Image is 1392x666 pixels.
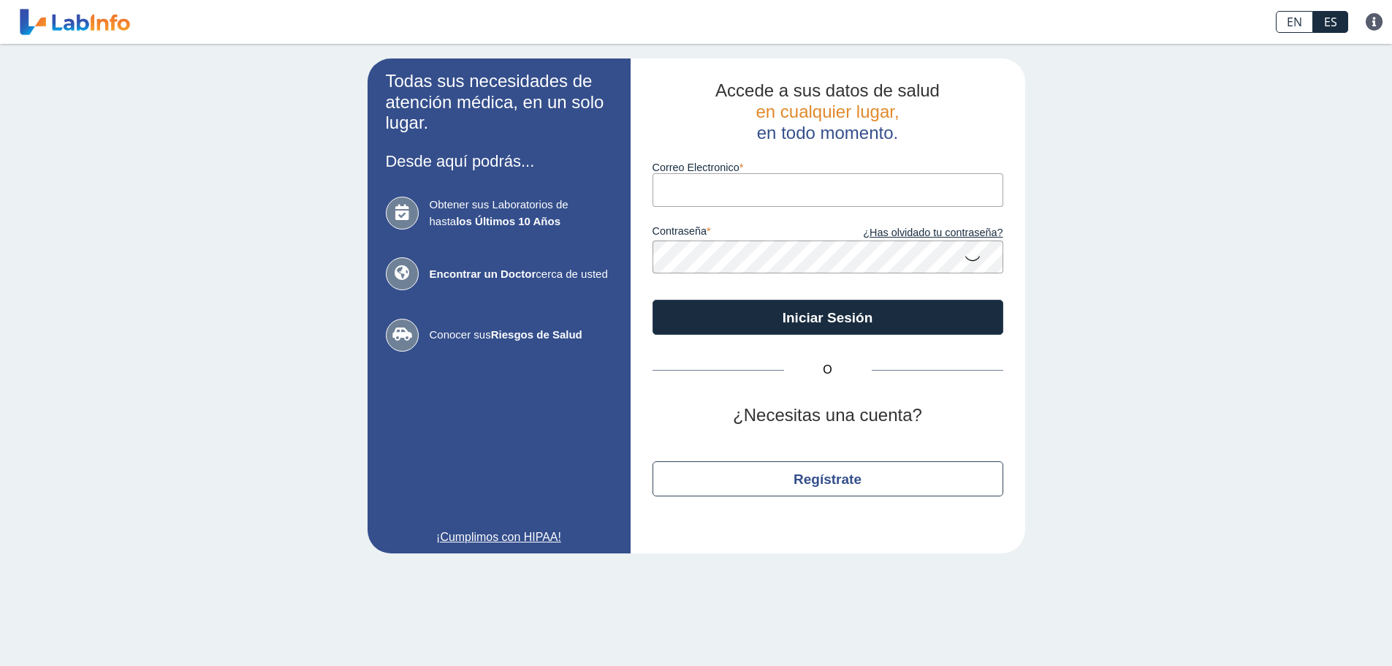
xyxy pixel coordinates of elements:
label: Correo Electronico [653,162,1003,173]
a: ES [1313,11,1348,33]
span: en cualquier lugar, [756,102,899,121]
span: cerca de usted [430,266,612,283]
b: Riesgos de Salud [491,328,582,341]
span: Accede a sus datos de salud [715,80,940,100]
span: Obtener sus Laboratorios de hasta [430,197,612,230]
b: Encontrar un Doctor [430,268,536,280]
h2: Todas sus necesidades de atención médica, en un solo lugar. [386,71,612,134]
span: Conocer sus [430,327,612,344]
span: en todo momento. [757,123,898,143]
b: los Últimos 10 Años [456,215,560,227]
a: ¿Has olvidado tu contraseña? [828,225,1003,241]
h2: ¿Necesitas una cuenta? [653,405,1003,426]
h3: Desde aquí podrás... [386,152,612,170]
a: ¡Cumplimos con HIPAA! [386,529,612,546]
button: Iniciar Sesión [653,300,1003,335]
label: contraseña [653,225,828,241]
span: O [784,361,872,379]
button: Regístrate [653,461,1003,496]
a: EN [1276,11,1313,33]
